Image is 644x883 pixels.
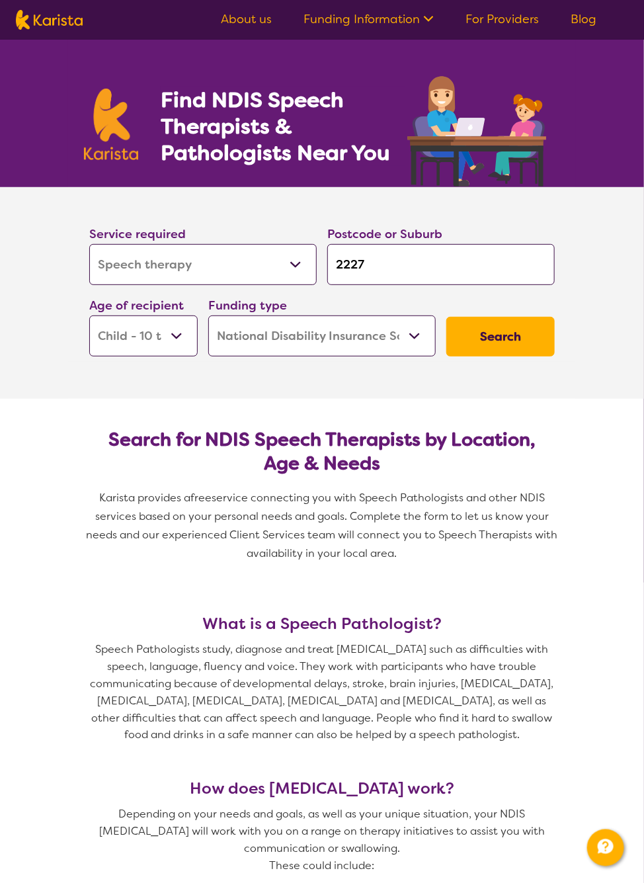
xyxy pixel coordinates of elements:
[84,89,138,160] img: Karista logo
[303,11,434,27] a: Funding Information
[99,808,547,873] span: Depending on your needs and goals, as well as your unique situation, your NDIS [MEDICAL_DATA] wil...
[587,829,624,866] button: Channel Menu
[221,11,272,27] a: About us
[446,317,555,357] button: Search
[208,298,287,314] label: Funding type
[100,428,544,476] h2: Search for NDIS Speech Therapists by Location, Age & Needs
[465,11,539,27] a: For Providers
[87,491,561,560] span: service connecting you with Speech Pathologists and other NDIS services based on your personal ne...
[397,71,560,187] img: speech-therapy
[327,244,555,285] input: Type
[161,87,405,166] h1: Find NDIS Speech Therapists & Pathologists Near You
[84,641,560,744] p: Speech Pathologists study, diagnose and treat [MEDICAL_DATA] such as difficulties with speech, la...
[84,780,560,798] h3: How does [MEDICAL_DATA] work?
[89,226,186,242] label: Service required
[571,11,596,27] a: Blog
[190,491,212,505] span: free
[84,614,560,633] h3: What is a Speech Pathologist?
[89,298,184,314] label: Age of recipient
[16,10,83,30] img: Karista logo
[327,226,442,242] label: Postcode or Suburb
[99,491,190,505] span: Karista provides a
